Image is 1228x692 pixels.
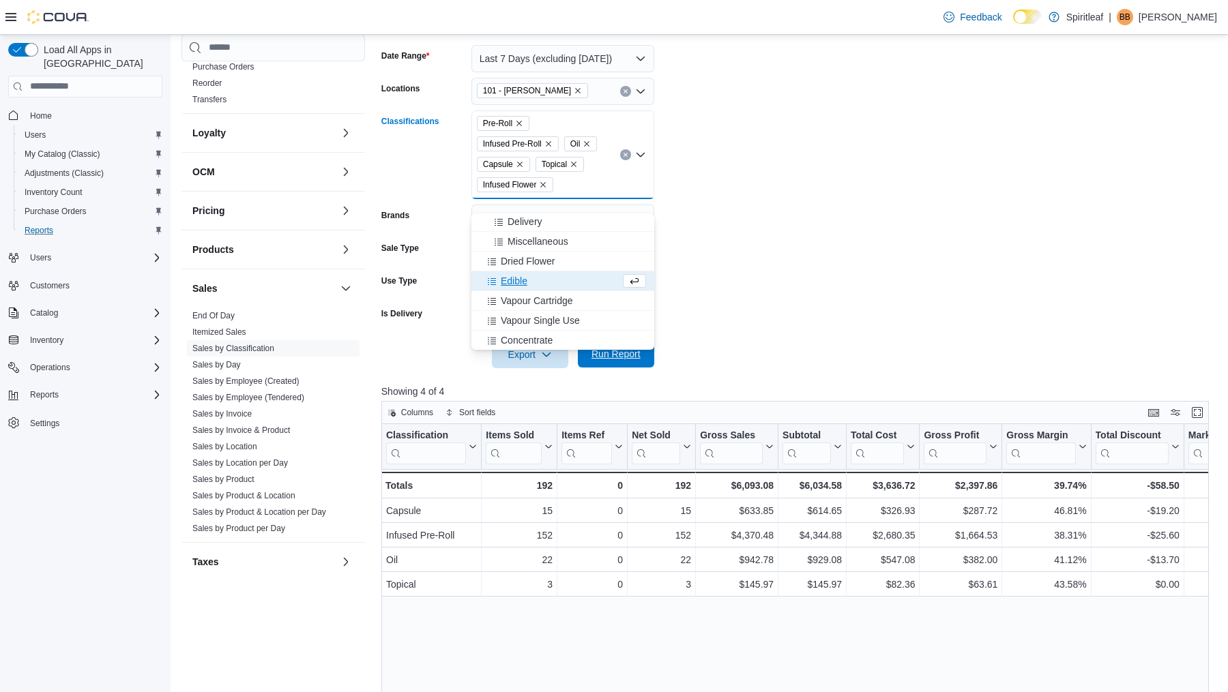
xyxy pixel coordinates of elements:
p: Spiritleaf [1066,9,1103,25]
button: Reports [25,387,64,403]
button: Operations [3,358,168,377]
button: Loyalty [192,126,335,140]
div: Items Ref [561,429,612,442]
button: Sort fields [440,404,501,421]
span: Delivery [508,215,542,228]
a: Reports [19,222,59,239]
button: Pricing [338,202,354,219]
span: Users [25,250,162,266]
button: Concentrate [471,331,654,350]
div: Total Discount [1095,429,1168,442]
div: $63.61 [924,576,997,592]
span: Miscellaneous [508,235,568,248]
button: Classification [386,429,477,464]
span: Purchase Orders [192,61,254,72]
div: $2,680.35 [851,527,915,543]
div: Classification [386,429,466,442]
span: BB [1120,9,1130,25]
span: Oil [570,137,581,151]
span: Customers [25,277,162,294]
div: Topical [386,576,477,592]
button: Clear input [620,86,631,97]
a: Inventory Count [19,184,88,200]
span: My Catalog (Classic) [25,149,100,160]
span: Sales by Product per Day [192,523,285,534]
a: Sales by Employee (Created) [192,376,299,386]
span: Load All Apps in [GEOGRAPHIC_DATA] [38,43,162,70]
span: Dark Mode [1013,24,1014,25]
a: Sales by Classification [192,344,274,353]
button: Gross Sales [700,429,774,464]
div: Classification [386,429,466,464]
label: Is Delivery [381,308,422,319]
div: 41.12% [1006,552,1086,568]
div: Gross Sales [700,429,763,442]
a: Purchase Orders [19,203,92,220]
div: $547.08 [851,552,915,568]
span: Sales by Product [192,474,254,485]
div: $942.78 [700,552,774,568]
div: 38.31% [1006,527,1086,543]
span: Infused Flower [483,178,537,192]
div: $4,370.48 [700,527,774,543]
h3: Loyalty [192,126,226,140]
span: Transfers [192,94,226,105]
button: Columns [382,404,439,421]
span: Infused Flower [477,177,554,192]
div: Sales [181,307,365,542]
div: 0 [561,477,623,494]
button: Reports [3,385,168,404]
button: Remove Oil from selection in this group [583,140,591,148]
div: -$25.60 [1095,527,1179,543]
button: Total Cost [851,429,915,464]
span: Home [30,110,52,121]
div: Gross Profit [924,429,986,442]
div: $82.36 [851,576,915,592]
button: Catalog [25,305,63,321]
div: Net Sold [632,429,680,442]
span: Home [25,107,162,124]
a: Sales by Invoice & Product [192,425,290,435]
button: Delivery [471,212,654,232]
div: $614.65 [783,502,842,519]
a: Sales by Product & Location per Day [192,507,326,517]
div: -$13.70 [1095,552,1179,568]
span: Reports [19,222,162,239]
span: Sales by Employee (Created) [192,376,299,387]
label: Sale Type [381,243,419,254]
button: Vapour Single Use [471,311,654,331]
button: Home [3,106,168,125]
span: Users [19,127,162,143]
a: Sales by Product per Day [192,524,285,533]
button: Pricing [192,204,335,217]
span: Sales by Day [192,359,241,370]
div: $633.85 [700,502,774,519]
span: Inventory Count [25,187,83,198]
div: Subtotal [783,429,831,442]
span: Settings [25,414,162,431]
span: Concentrate [501,333,553,347]
button: My Catalog (Classic) [14,145,168,164]
a: My Catalog (Classic) [19,146,106,162]
span: Infused Pre-Roll [477,136,559,151]
span: Export [500,341,560,368]
a: Purchase Orders [192,62,254,72]
span: My Catalog (Classic) [19,146,162,162]
button: Inventory [25,332,69,348]
div: Oil [386,552,477,568]
div: Net Sold [632,429,680,464]
label: Date Range [381,50,430,61]
a: Feedback [938,3,1007,31]
span: Purchase Orders [25,206,87,217]
button: Display options [1167,404,1184,421]
button: Users [3,248,168,267]
a: Customers [25,277,75,294]
div: Total Cost [851,429,904,464]
span: Topical [536,157,584,172]
a: Sales by Invoice [192,409,252,419]
button: Adjustments (Classic) [14,164,168,183]
div: $6,034.58 [783,477,842,494]
button: Vapour Cartridge [471,291,654,311]
a: Sales by Location per Day [192,458,288,468]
